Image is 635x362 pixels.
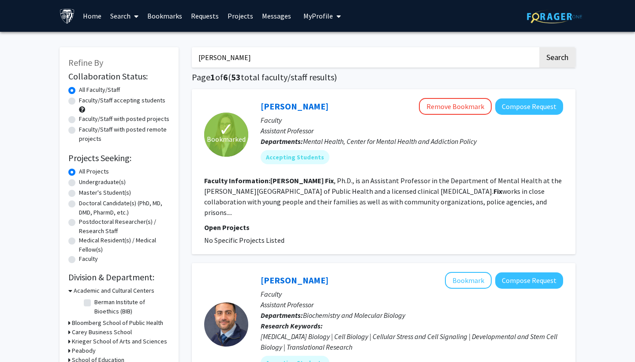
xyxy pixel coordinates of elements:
[261,331,563,352] div: [MEDICAL_DATA] Biology | Cell Biology | Cellular Stress and Cell Signaling | Developmental and St...
[187,0,223,31] a: Requests
[204,176,562,217] fg-read-more: , Ph.D., is an Assistant Professor in the Department of Mental Health at the [PERSON_NAME][GEOGRA...
[79,167,109,176] label: All Projects
[261,101,329,112] a: [PERSON_NAME]
[94,298,168,316] label: Berman Institute of Bioethics (BIB)
[204,176,270,185] b: Faculty Information:
[445,272,492,289] button: Add Vito Rebecca to Bookmarks
[79,199,170,217] label: Doctoral Candidate(s) (PhD, MD, DMD, PharmD, etc.)
[261,321,323,330] b: Research Keywords:
[79,254,98,264] label: Faculty
[72,318,163,328] h3: Bloomberg School of Public Health
[78,0,106,31] a: Home
[68,153,170,163] h2: Projects Seeking:
[74,286,154,295] h3: Academic and Cultural Centers
[493,187,502,196] b: Fix
[143,0,187,31] a: Bookmarks
[419,98,492,115] button: Remove Bookmark
[204,236,284,245] span: No Specific Projects Listed
[192,72,575,83] h1: Page of ( total faculty/staff results)
[68,71,170,82] h2: Collaboration Status:
[72,328,132,337] h3: Carey Business School
[261,299,563,310] p: Assistant Professor
[495,272,563,289] button: Compose Request to Vito Rebecca
[207,134,246,144] span: Bookmarked
[303,11,333,20] span: My Profile
[204,222,563,233] p: Open Projects
[7,322,37,355] iframe: Chat
[261,275,329,286] a: [PERSON_NAME]
[79,85,120,94] label: All Faculty/Staff
[68,57,103,68] span: Refine By
[231,72,241,83] span: 53
[325,176,334,185] b: Fix
[539,47,575,68] button: Search
[261,289,563,299] p: Faculty
[210,72,215,83] span: 1
[270,176,324,185] b: [PERSON_NAME]
[60,8,75,24] img: Johns Hopkins University Logo
[79,188,131,197] label: Master's Student(s)
[79,217,170,236] label: Postdoctoral Researcher(s) / Research Staff
[527,10,582,23] img: ForagerOne Logo
[258,0,295,31] a: Messages
[303,137,477,146] span: Mental Health, Center for Mental Health and Addiction Policy
[495,98,563,115] button: Compose Request to Rebecca Fix
[261,150,329,164] mat-chip: Accepting Students
[261,311,303,320] b: Departments:
[79,114,169,124] label: Faculty/Staff with posted projects
[72,346,96,355] h3: Peabody
[68,272,170,283] h2: Division & Department:
[79,125,170,143] label: Faculty/Staff with posted remote projects
[261,125,563,136] p: Assistant Professor
[192,47,538,68] input: Search Keywords
[303,311,405,320] span: Biochemistry and Molecular Biology
[79,177,126,187] label: Undergraduate(s)
[79,236,170,254] label: Medical Resident(s) / Medical Fellow(s)
[223,72,228,83] span: 6
[261,115,563,125] p: Faculty
[79,96,165,105] label: Faculty/Staff accepting students
[219,125,234,134] span: ✓
[72,337,167,346] h3: Krieger School of Arts and Sciences
[106,0,143,31] a: Search
[261,137,303,146] b: Departments:
[223,0,258,31] a: Projects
